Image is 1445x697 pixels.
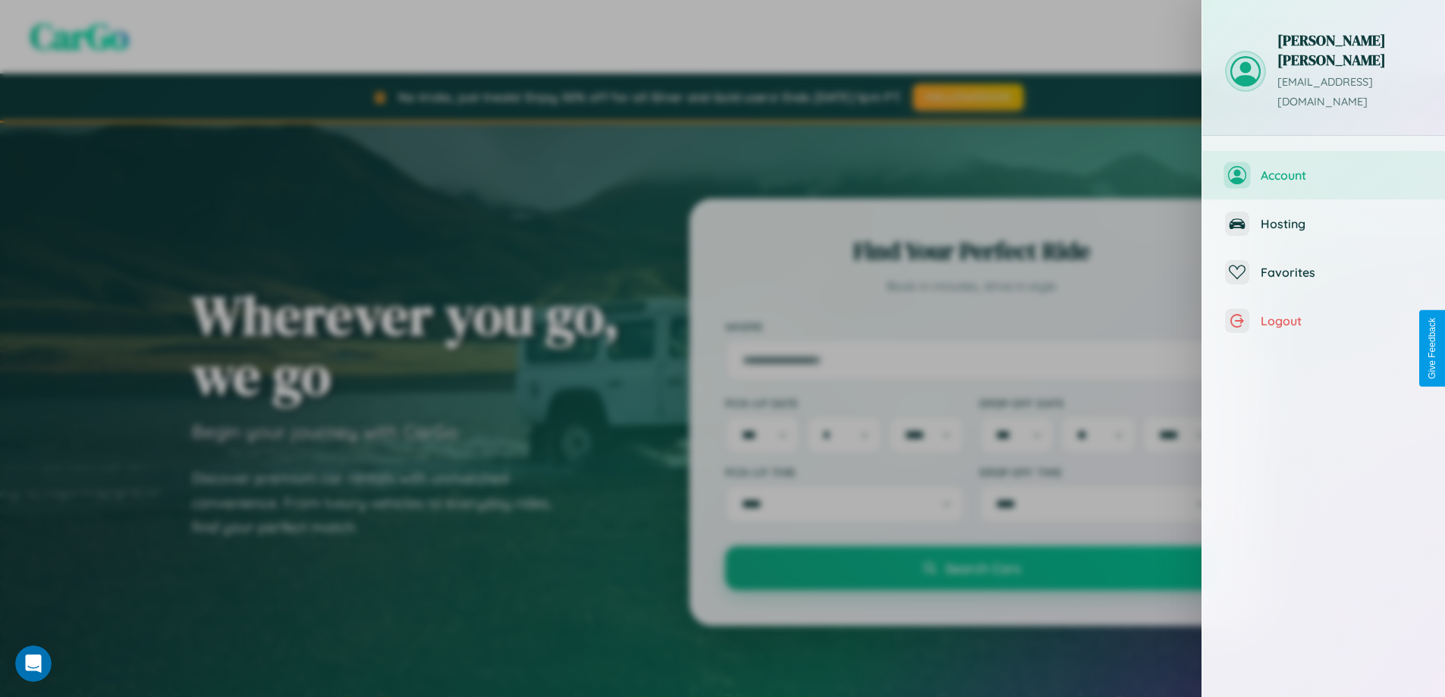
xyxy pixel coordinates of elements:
[1427,318,1437,379] div: Give Feedback
[1261,168,1422,183] span: Account
[1277,73,1422,112] p: [EMAIL_ADDRESS][DOMAIN_NAME]
[1202,199,1445,248] button: Hosting
[1261,313,1422,328] span: Logout
[1202,248,1445,297] button: Favorites
[15,645,52,682] iframe: Intercom live chat
[1261,216,1422,231] span: Hosting
[1202,297,1445,345] button: Logout
[1261,265,1422,280] span: Favorites
[1277,30,1422,70] h3: [PERSON_NAME] [PERSON_NAME]
[1202,151,1445,199] button: Account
